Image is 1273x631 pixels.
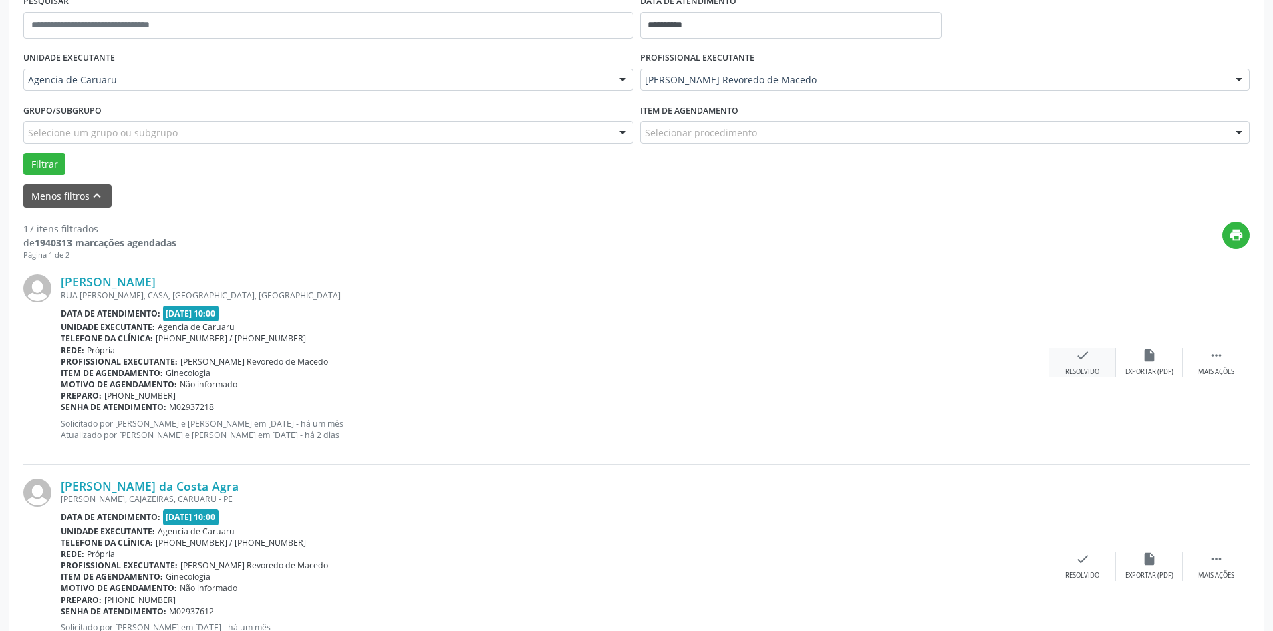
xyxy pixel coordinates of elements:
span: [DATE] 10:00 [163,509,219,525]
div: 17 itens filtrados [23,222,176,236]
b: Senha de atendimento: [61,401,166,413]
b: Senha de atendimento: [61,606,166,617]
div: Resolvido [1065,571,1099,580]
div: de [23,236,176,250]
span: M02937218 [169,401,214,413]
button: Filtrar [23,153,65,176]
b: Telefone da clínica: [61,333,153,344]
b: Preparo: [61,390,102,401]
i: check [1075,348,1090,363]
button: Menos filtroskeyboard_arrow_up [23,184,112,208]
label: UNIDADE EXECUTANTE [23,48,115,69]
div: Página 1 de 2 [23,250,176,261]
div: Mais ações [1198,367,1234,377]
span: M02937612 [169,606,214,617]
div: Resolvido [1065,367,1099,377]
div: RUA [PERSON_NAME], CASA, [GEOGRAPHIC_DATA], [GEOGRAPHIC_DATA] [61,290,1049,301]
b: Rede: [61,345,84,356]
label: PROFISSIONAL EXECUTANTE [640,48,754,69]
b: Unidade executante: [61,525,155,537]
span: Própria [87,548,115,560]
i: insert_drive_file [1142,348,1157,363]
label: Grupo/Subgrupo [23,100,102,121]
div: [PERSON_NAME], CAJAZEIRAS, CARUARU - PE [61,493,1049,505]
span: Agencia de Caruaru [158,525,235,537]
b: Item de agendamento: [61,571,163,582]
b: Profissional executante: [61,560,178,571]
label: Item de agendamento [640,100,738,121]
span: Própria [87,345,115,356]
span: [PHONE_NUMBER] / [PHONE_NUMBER] [156,537,306,548]
img: img [23,274,51,302]
span: [PHONE_NUMBER] / [PHONE_NUMBER] [156,333,306,344]
div: Mais ações [1198,571,1234,580]
span: [PERSON_NAME] Revoredo de Macedo [180,356,328,367]
b: Telefone da clínica: [61,537,153,548]
b: Item de agendamento: [61,367,163,379]
i:  [1209,552,1224,566]
span: Selecionar procedimento [645,126,757,140]
p: Solicitado por [PERSON_NAME] e [PERSON_NAME] em [DATE] - há um mês Atualizado por [PERSON_NAME] e... [61,418,1049,441]
span: [PHONE_NUMBER] [104,390,176,401]
span: Não informado [180,379,237,390]
div: Exportar (PDF) [1125,367,1173,377]
div: Exportar (PDF) [1125,571,1173,580]
img: img [23,479,51,507]
i: print [1229,228,1244,242]
i: check [1075,552,1090,566]
span: Ginecologia [166,571,210,582]
b: Preparo: [61,594,102,606]
span: [PERSON_NAME] Revoredo de Macedo [645,73,1223,87]
a: [PERSON_NAME] [61,274,156,289]
span: [PERSON_NAME] Revoredo de Macedo [180,560,328,571]
b: Motivo de agendamento: [61,379,177,390]
span: Não informado [180,582,237,594]
button: print [1222,222,1250,249]
b: Data de atendimento: [61,308,160,319]
span: Agencia de Caruaru [28,73,606,87]
i: keyboard_arrow_up [90,188,104,203]
b: Profissional executante: [61,356,178,367]
span: [PHONE_NUMBER] [104,594,176,606]
span: Ginecologia [166,367,210,379]
b: Data de atendimento: [61,511,160,523]
b: Unidade executante: [61,321,155,333]
span: Agencia de Caruaru [158,321,235,333]
span: Selecione um grupo ou subgrupo [28,126,178,140]
b: Rede: [61,548,84,560]
i:  [1209,348,1224,363]
i: insert_drive_file [1142,552,1157,566]
b: Motivo de agendamento: [61,582,177,594]
span: [DATE] 10:00 [163,306,219,321]
strong: 1940313 marcações agendadas [35,236,176,249]
a: [PERSON_NAME] da Costa Agra [61,479,239,493]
